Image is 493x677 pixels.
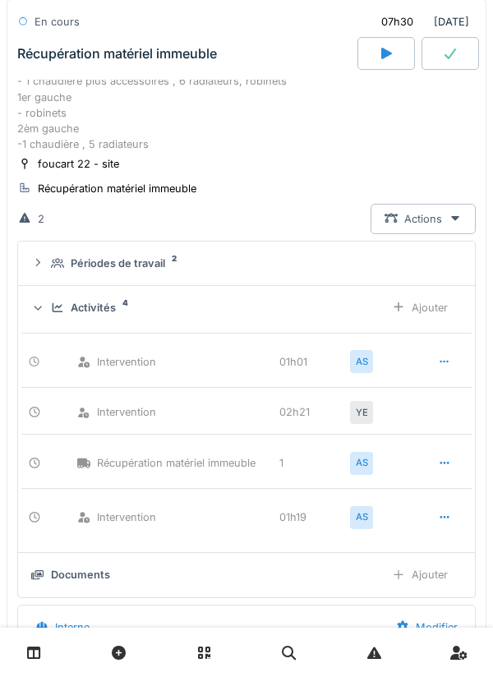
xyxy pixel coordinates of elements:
[381,14,413,30] div: 07h30
[77,509,274,525] div: Intervention
[25,292,468,323] summary: Activités4Ajouter
[77,404,274,420] div: Intervention
[378,560,462,590] div: Ajouter
[38,211,44,227] div: 2
[77,354,274,370] div: Intervention
[71,300,116,315] div: Activités
[55,619,90,635] div: Interne
[279,354,345,370] div: 01h01
[350,506,373,529] div: AS
[17,58,476,152] div: rez gauche - 1 chaudière plus accessoires , 6 radiateurs, robinets 1er gauche - robinets 2èm gauc...
[38,181,196,196] div: Récupération matériel immeuble
[35,14,80,30] div: En cours
[279,404,345,420] div: 02h21
[350,401,373,424] div: YE
[38,156,119,172] div: foucart 22 - site
[367,7,476,37] div: [DATE]
[25,560,468,590] summary: DocumentsAjouter
[279,509,345,525] div: 01h19
[77,455,274,471] div: Récupération matériel immeuble
[279,455,345,471] div: 1
[350,350,373,373] div: AS
[71,256,165,271] div: Périodes de travail
[51,567,110,583] div: Documents
[17,46,217,62] div: Récupération matériel immeuble
[382,612,472,642] div: Modifier
[25,248,468,279] summary: Périodes de travail2
[371,204,476,234] div: Actions
[378,292,462,323] div: Ajouter
[350,452,373,475] div: AS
